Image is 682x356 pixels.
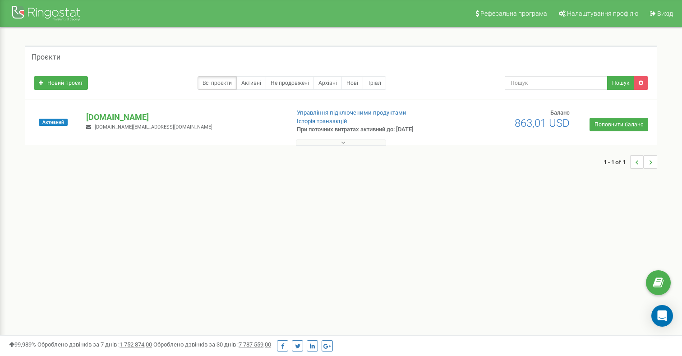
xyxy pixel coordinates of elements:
a: Активні [236,76,266,90]
span: 863,01 USD [515,117,570,129]
u: 1 752 874,00 [120,341,152,348]
nav: ... [604,146,657,178]
u: 7 787 559,00 [239,341,271,348]
div: Open Intercom Messenger [651,305,673,327]
p: [DOMAIN_NAME] [86,111,282,123]
a: Архівні [313,76,342,90]
a: Всі проєкти [198,76,237,90]
span: Активний [39,119,68,126]
span: Оброблено дзвінків за 30 днів : [153,341,271,348]
a: Нові [341,76,363,90]
span: 1 - 1 of 1 [604,155,630,169]
span: Оброблено дзвінків за 7 днів : [37,341,152,348]
h5: Проєкти [32,53,60,61]
input: Пошук [505,76,608,90]
a: Тріал [363,76,386,90]
p: При поточних витратах активний до: [DATE] [297,125,440,134]
a: Новий проєкт [34,76,88,90]
a: Управління підключеними продуктами [297,109,406,116]
a: Поповнити баланс [590,118,648,131]
span: [DOMAIN_NAME][EMAIL_ADDRESS][DOMAIN_NAME] [95,124,212,130]
span: Реферальна програма [480,10,547,17]
button: Пошук [607,76,634,90]
a: Історія транзакцій [297,118,347,125]
span: Баланс [550,109,570,116]
span: Вихід [657,10,673,17]
a: Не продовжені [266,76,314,90]
span: 99,989% [9,341,36,348]
span: Налаштування профілю [567,10,638,17]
